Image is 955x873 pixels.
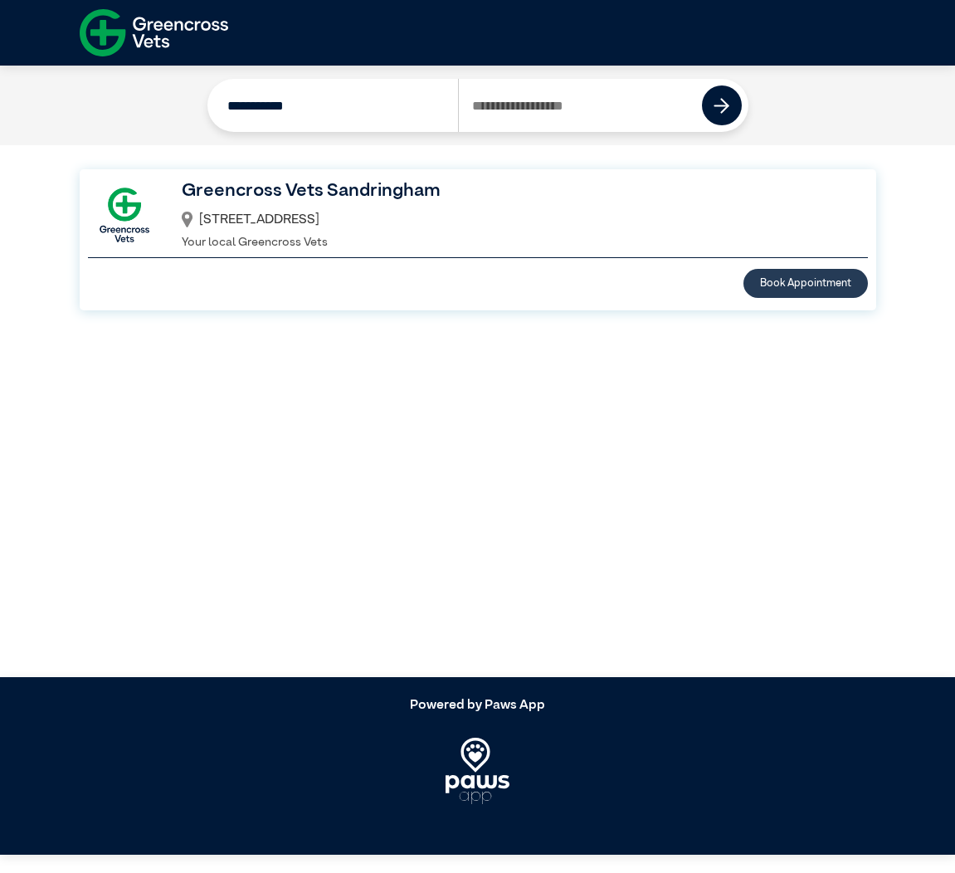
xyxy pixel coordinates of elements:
[80,698,876,714] h5: Powered by Paws App
[458,79,703,132] input: Search by Postcode
[88,178,161,251] img: GX-Square.png
[80,4,228,61] img: f-logo
[714,98,729,114] img: icon-right
[743,269,868,298] button: Book Appointment
[214,79,458,132] input: Search by Clinic Name
[182,234,846,252] p: Your local Greencross Vets
[182,178,846,206] h3: Greencross Vets Sandringham
[182,206,846,234] div: [STREET_ADDRESS]
[446,738,509,804] img: PawsApp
